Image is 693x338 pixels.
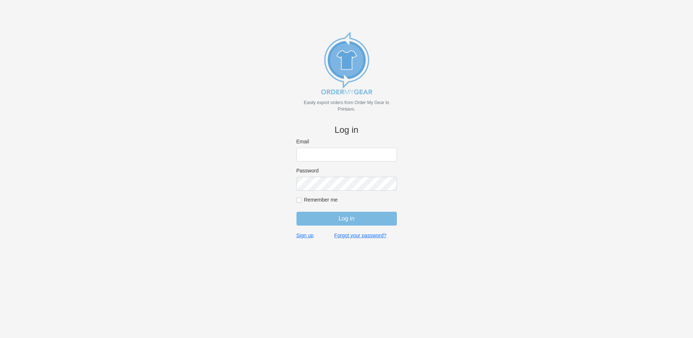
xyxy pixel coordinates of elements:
[296,125,397,135] h4: Log in
[296,212,397,226] input: Log in
[304,196,397,203] label: Remember me
[310,27,383,99] img: new_omg_export_logo-652582c309f788888370c3373ec495a74b7b3fc93c8838f76510ecd25890bcc4.png
[334,232,386,239] a: Forgot your password?
[296,99,397,112] p: Easily export orders from Order My Gear to Printavo.
[296,138,397,145] label: Email
[296,167,397,174] label: Password
[296,232,314,239] a: Sign up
